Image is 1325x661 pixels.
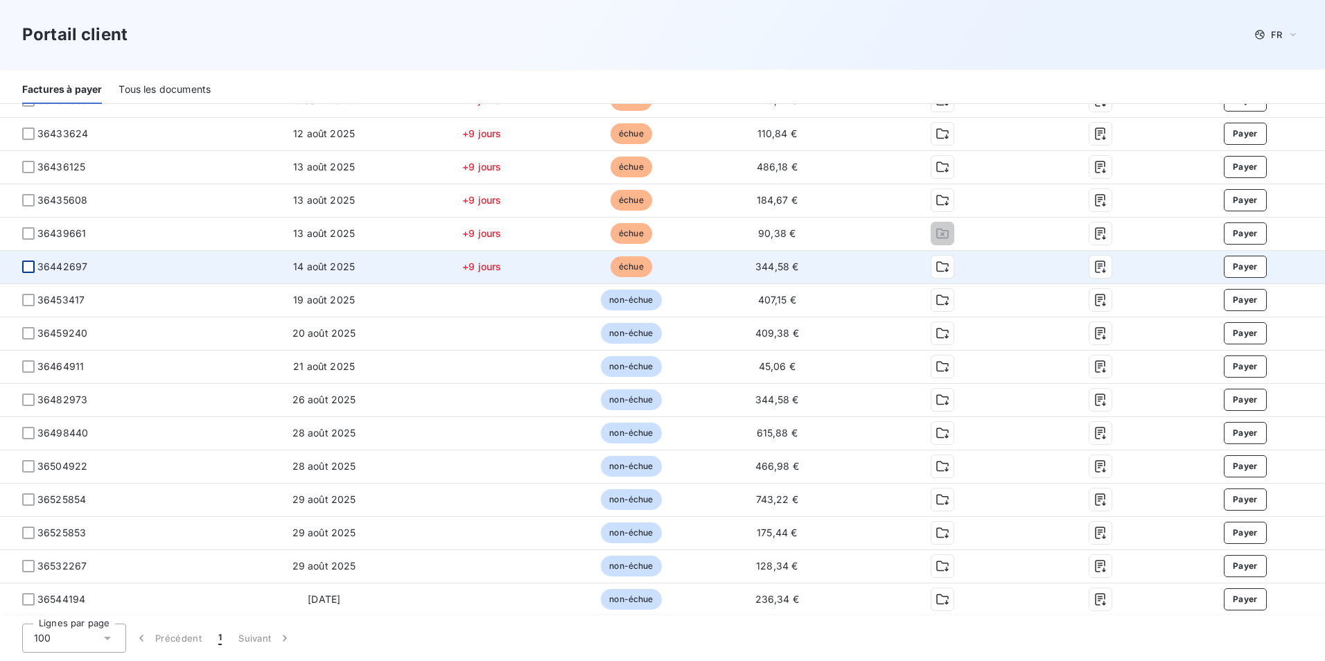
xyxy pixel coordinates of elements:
button: Payer [1224,222,1267,245]
span: 36504922 [37,459,87,473]
button: Payer [1224,123,1267,145]
span: 21 août 2025 [293,360,355,372]
span: 36464911 [37,360,84,373]
span: 13 août 2025 [293,161,355,173]
span: non-échue [601,489,661,510]
span: 36439661 [37,227,86,240]
span: 36532267 [37,559,87,573]
span: non-échue [601,556,661,576]
span: 36435608 [37,193,87,207]
button: Payer [1224,455,1267,477]
span: non-échue [601,589,661,610]
span: non-échue [601,456,661,477]
span: 344,58 € [755,261,798,272]
span: échue [611,157,652,177]
button: Payer [1224,555,1267,577]
button: Payer [1224,389,1267,411]
span: 28 août 2025 [292,427,356,439]
span: 743,22 € [756,493,798,505]
span: non-échue [601,423,661,443]
span: 36482973 [37,393,87,407]
button: Payer [1224,522,1267,544]
span: 36442697 [37,260,87,274]
span: FR [1271,29,1282,40]
span: non-échue [601,389,661,410]
span: 486,18 € [757,161,798,173]
span: 13 août 2025 [293,194,355,206]
span: 19 août 2025 [293,294,355,306]
span: 36453417 [37,293,85,307]
span: non-échue [601,356,661,377]
span: 128,34 € [756,560,798,572]
span: non-échue [601,522,661,543]
div: Tous les documents [119,75,211,104]
button: Payer [1224,322,1267,344]
span: 36525854 [37,493,86,506]
span: +9 jours [462,227,501,239]
span: 100 [34,631,51,645]
div: Factures à payer [22,75,102,104]
button: Suivant [230,624,300,653]
span: 1 [218,631,222,645]
span: 29 août 2025 [292,527,356,538]
span: non-échue [601,323,661,344]
span: +9 jours [462,127,501,139]
button: Payer [1224,156,1267,178]
span: échue [611,190,652,211]
span: +9 jours [462,161,501,173]
span: 466,98 € [755,460,799,472]
span: 36436125 [37,160,85,174]
span: échue [611,256,652,277]
span: 29 août 2025 [292,493,356,505]
span: 175,44 € [757,527,797,538]
span: 13 août 2025 [293,227,355,239]
span: 28 août 2025 [292,460,356,472]
span: 36459240 [37,326,87,340]
span: 36544194 [37,592,85,606]
button: 1 [210,624,230,653]
button: Payer [1224,422,1267,444]
span: 12 août 2025 [293,127,355,139]
span: +9 jours [462,261,501,272]
button: Précédent [126,624,210,653]
h3: Portail client [22,22,128,47]
span: non-échue [601,290,661,310]
span: 45,06 € [759,360,796,372]
span: [DATE] [308,593,340,605]
span: 36525853 [37,526,86,540]
span: 90,38 € [758,227,796,239]
span: +9 jours [462,194,501,206]
button: Payer [1224,189,1267,211]
span: 236,34 € [755,593,799,605]
span: 407,15 € [758,294,796,306]
span: 344,58 € [755,394,798,405]
span: 36498440 [37,426,88,440]
span: 110,84 € [757,127,797,139]
span: 184,67 € [757,194,798,206]
span: 615,88 € [757,427,798,439]
button: Payer [1224,256,1267,278]
span: échue [611,123,652,144]
span: 26 août 2025 [292,394,356,405]
span: 14 août 2025 [293,261,355,272]
span: 36433624 [37,127,88,141]
button: Payer [1224,355,1267,378]
span: 29 août 2025 [292,560,356,572]
button: Payer [1224,588,1267,610]
span: 409,38 € [755,327,799,339]
button: Payer [1224,289,1267,311]
button: Payer [1224,488,1267,511]
span: 20 août 2025 [292,327,356,339]
span: échue [611,223,652,244]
